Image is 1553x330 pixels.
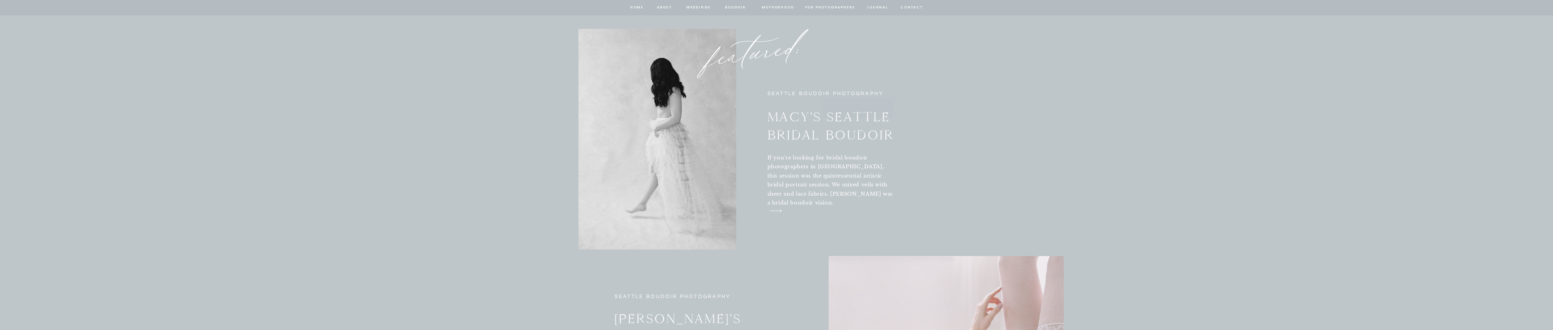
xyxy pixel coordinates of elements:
[615,292,745,302] h2: Seattle Boudoir PhotographY
[805,4,855,11] a: for photographers
[762,4,794,11] a: Motherhood
[674,19,842,92] h2: featured:
[767,153,895,199] a: If you're looking for bridal boudoir photographers in [GEOGRAPHIC_DATA], this session was the qui...
[767,89,891,101] h2: Seattle Boudoir PhotographY
[767,108,911,143] a: Macy's Seattle Bridal Boudoir
[725,4,747,11] a: BOUDOIR
[630,4,644,11] a: home
[657,4,673,11] a: about
[685,4,712,11] a: Weddings
[899,4,924,11] a: contact
[866,4,889,11] a: journal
